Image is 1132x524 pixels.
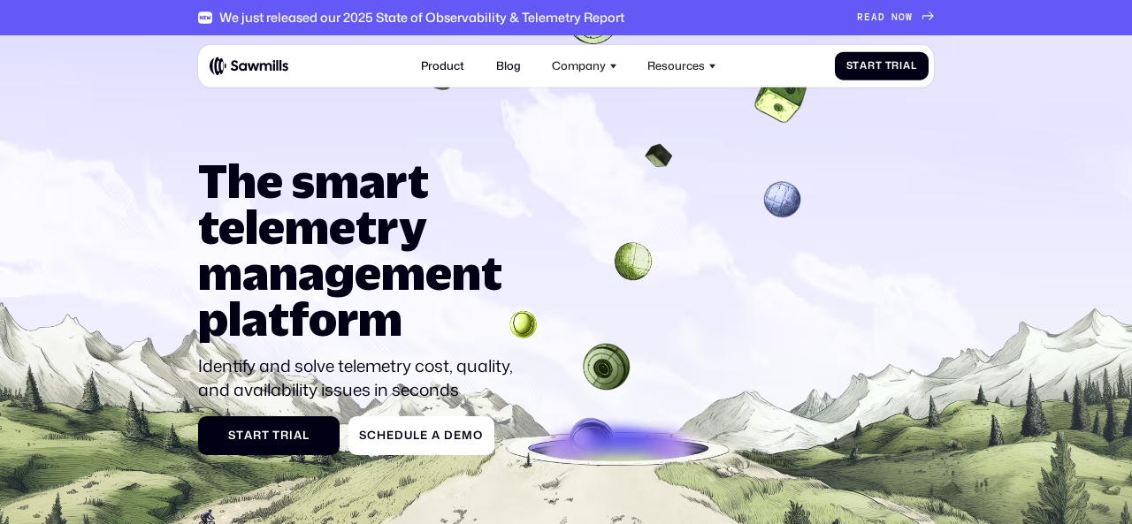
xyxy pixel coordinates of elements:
[903,60,911,72] span: a
[420,429,428,442] span: e
[911,60,917,72] span: l
[871,11,878,23] span: A
[473,429,483,442] span: o
[289,429,294,442] span: i
[444,429,454,442] span: D
[552,59,606,72] div: Company
[294,429,302,442] span: a
[899,60,903,72] span: i
[348,416,494,455] a: ScheduleaDemo
[860,60,868,72] span: a
[413,429,420,442] span: l
[487,50,529,81] a: Blog
[906,11,913,23] span: W
[878,11,885,23] span: D
[454,429,462,442] span: e
[367,429,377,442] span: c
[198,158,526,341] h1: The smart telemetry management platform
[272,429,280,442] span: T
[404,429,413,442] span: u
[846,60,853,72] span: S
[359,429,367,442] span: S
[639,50,725,81] div: Resources
[885,60,892,72] span: T
[857,11,864,23] span: R
[891,60,899,72] span: r
[253,429,262,442] span: r
[864,11,871,23] span: E
[302,429,310,442] span: l
[219,10,624,25] div: We just released our 2025 State of Observability & Telemetry Report
[647,59,705,72] div: Resources
[262,429,270,442] span: t
[228,429,236,442] span: S
[394,429,404,442] span: d
[835,51,929,80] a: StartTrial
[236,429,244,442] span: t
[413,50,473,81] a: Product
[244,429,253,442] span: a
[857,11,934,23] a: READNOW
[899,11,906,23] span: O
[868,60,876,72] span: r
[853,60,860,72] span: t
[377,429,386,442] span: h
[198,354,526,402] p: Identify and solve telemetry cost, quality, and availability issues in seconds
[876,60,883,72] span: t
[432,429,440,442] span: a
[462,429,473,442] span: m
[280,429,289,442] span: r
[891,11,899,23] span: N
[198,416,340,455] a: StartTrial
[386,429,394,442] span: e
[543,50,625,81] div: Company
